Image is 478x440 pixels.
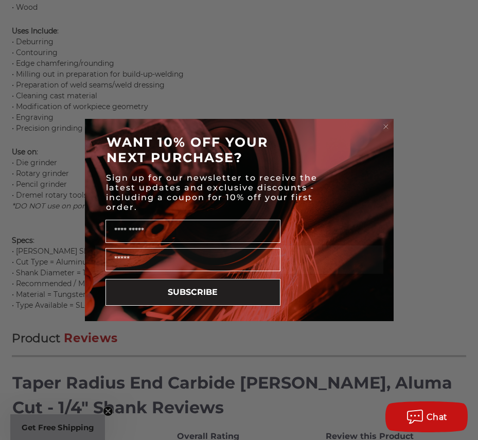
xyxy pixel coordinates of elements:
[105,248,280,271] input: Email
[105,279,280,306] button: SUBSCRIBE
[381,121,391,132] button: Close dialog
[427,412,448,422] span: Chat
[385,401,468,432] button: Chat
[107,134,268,165] span: WANT 10% OFF YOUR NEXT PURCHASE?
[106,173,317,212] span: Sign up for our newsletter to receive the latest updates and exclusive discounts - including a co...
